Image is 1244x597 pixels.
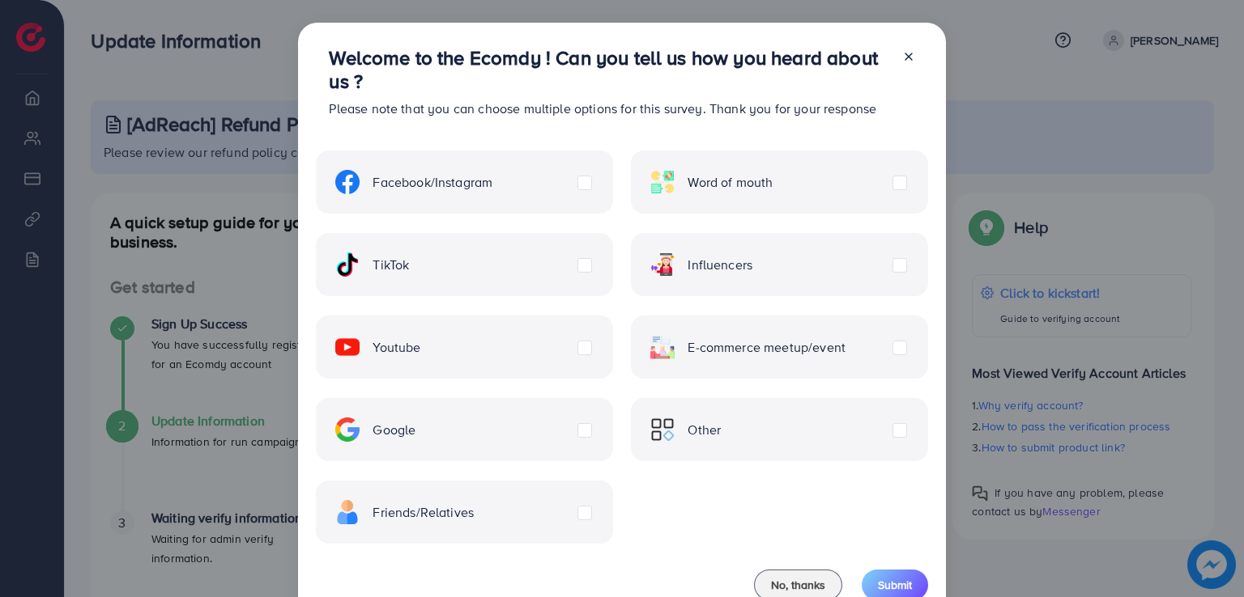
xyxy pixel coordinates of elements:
p: Please note that you can choose multiple options for this survey. Thank you for your response [329,99,888,118]
span: Friends/Relatives [373,503,474,522]
img: ic-influencers.a620ad43.svg [650,252,675,277]
img: ic-word-of-mouth.a439123d.svg [650,170,675,194]
span: Youtube [373,338,420,357]
span: Submit [878,577,912,593]
img: ic-youtube.715a0ca2.svg [335,335,360,359]
img: ic-ecommerce.d1fa3848.svg [650,335,675,359]
img: ic-other.99c3e012.svg [650,417,675,442]
img: ic-tiktok.4b20a09a.svg [335,252,360,277]
img: ic-google.5bdd9b68.svg [335,417,360,442]
img: ic-freind.8e9a9d08.svg [335,500,360,524]
span: No, thanks [771,577,825,593]
span: Other [688,421,721,439]
span: Word of mouth [688,173,773,192]
span: Influencers [688,256,752,274]
span: Facebook/Instagram [373,173,492,192]
span: E-commerce meetup/event [688,338,846,357]
h3: Welcome to the Ecomdy ! Can you tell us how you heard about us ? [329,46,888,93]
span: Google [373,421,415,439]
img: ic-facebook.134605ef.svg [335,170,360,194]
span: TikTok [373,256,409,274]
